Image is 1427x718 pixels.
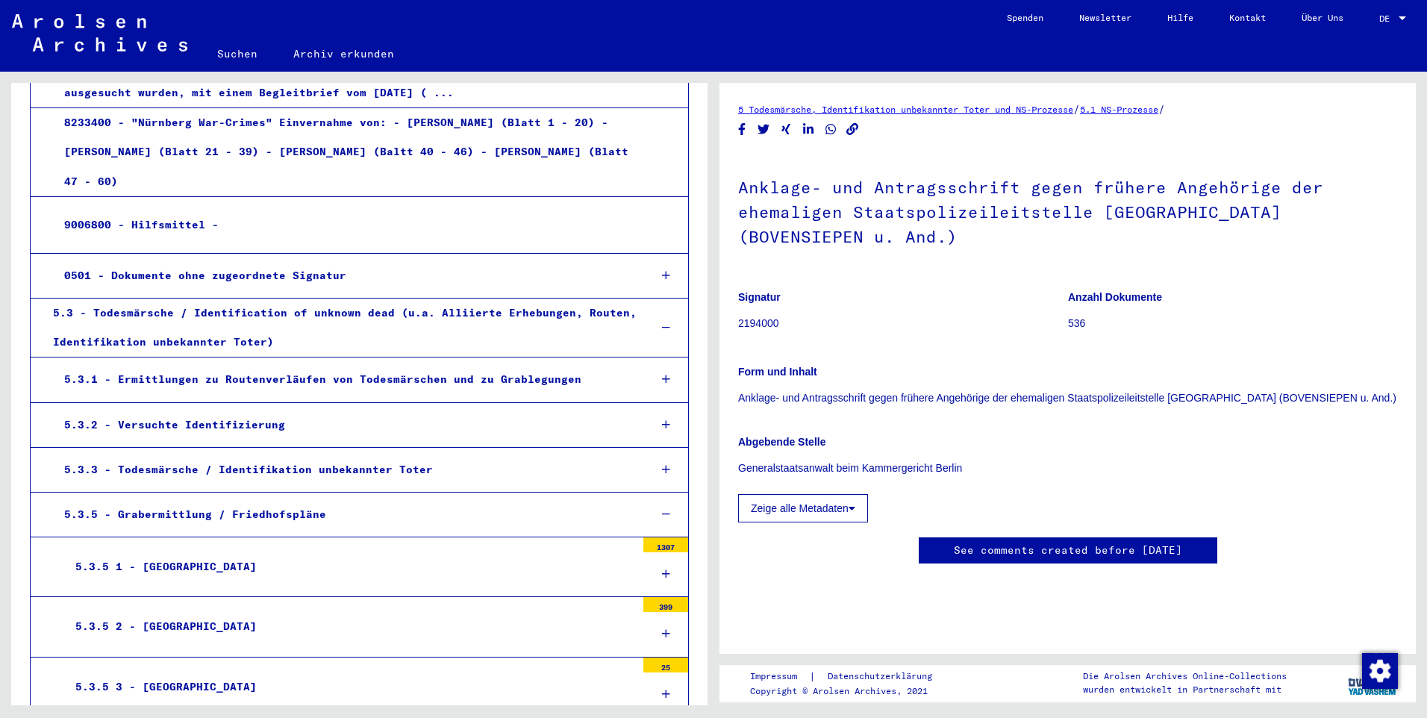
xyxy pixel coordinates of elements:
[53,210,636,240] div: 9006800 - Hilfsmittel -
[738,366,817,378] b: Form und Inhalt
[643,658,688,672] div: 25
[823,120,839,139] button: Share on WhatsApp
[643,537,688,552] div: 1307
[756,120,772,139] button: Share on Twitter
[738,291,781,303] b: Signatur
[53,455,637,484] div: 5.3.3 - Todesmärsche / Identifikation unbekannter Toter
[64,552,636,581] div: 5.3.5 1 - [GEOGRAPHIC_DATA]
[64,612,636,641] div: 5.3.5 2 - [GEOGRAPHIC_DATA]
[750,669,809,684] a: Impressum
[53,261,637,290] div: 0501 - Dokumente ohne zugeordnete Signatur
[1068,316,1397,331] p: 536
[1362,653,1398,689] img: Zustimmung ändern
[816,669,950,684] a: Datenschutzerklärung
[738,436,825,448] b: Abgebende Stelle
[1345,664,1401,702] img: yv_logo.png
[778,120,794,139] button: Share on Xing
[1068,291,1162,303] b: Anzahl Dokumente
[12,14,187,51] img: Arolsen_neg.svg
[199,36,275,72] a: Suchen
[750,684,950,698] p: Copyright © Arolsen Archives, 2021
[1080,104,1158,115] a: 5.1 NS-Prozesse
[42,299,637,357] div: 5.3 - Todesmärsche / Identification of unknown dead (u.a. Alliierte Erhebungen, Routen, Identifik...
[53,108,636,196] div: 8233400 - "Nürnberg War-Crimes" Einvernahme von: - [PERSON_NAME] (Blatt 1 - 20) - [PERSON_NAME] (...
[53,500,637,529] div: 5.3.5 - Grabermittlung / Friedhofspläne
[738,104,1073,115] a: 5 Todesmärsche, Identifikation unbekannter Toter und NS-Prozesse
[643,597,688,612] div: 399
[53,365,637,394] div: 5.3.1 - Ermittlungen zu Routenverläufen von Todesmärschen und zu Grablegungen
[801,120,816,139] button: Share on LinkedIn
[845,120,861,139] button: Copy link
[734,120,750,139] button: Share on Facebook
[1083,669,1287,683] p: Die Arolsen Archives Online-Collections
[738,494,868,522] button: Zeige alle Metadaten
[1158,102,1165,116] span: /
[738,316,1067,331] p: 2194000
[750,669,950,684] div: |
[1073,102,1080,116] span: /
[53,410,637,440] div: 5.3.2 - Versuchte Identifizierung
[1083,683,1287,696] p: wurden entwickelt in Partnerschaft mit
[275,36,412,72] a: Archiv erkunden
[954,543,1182,558] a: See comments created before [DATE]
[738,153,1397,268] h1: Anklage- und Antragsschrift gegen frühere Angehörige der ehemaligen Staatspolizeileitstelle [GEOG...
[738,390,1397,406] p: Anklage- und Antragsschrift gegen frühere Angehörige der ehemaligen Staatspolizeileitstelle [GEOG...
[1379,13,1396,24] span: DE
[64,672,636,702] div: 5.3.5 3 - [GEOGRAPHIC_DATA]
[738,461,1397,476] p: Generalstaatsanwalt beim Kammergericht Berlin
